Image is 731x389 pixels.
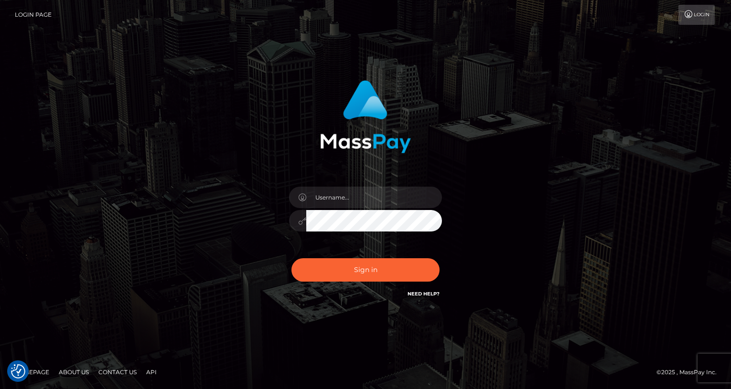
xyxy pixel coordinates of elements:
img: Revisit consent button [11,364,25,378]
a: About Us [55,365,93,379]
a: Login Page [15,5,52,25]
button: Sign in [291,258,440,282]
input: Username... [306,187,442,208]
img: MassPay Login [320,80,411,153]
a: Need Help? [408,291,440,297]
a: API [142,365,161,379]
a: Contact Us [95,365,140,379]
button: Consent Preferences [11,364,25,378]
div: © 2025 , MassPay Inc. [656,367,724,378]
a: Login [678,5,715,25]
a: Homepage [11,365,53,379]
